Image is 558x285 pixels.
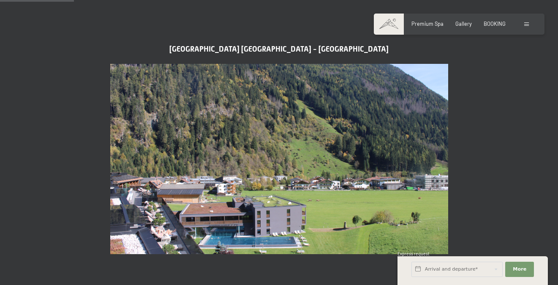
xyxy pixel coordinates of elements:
[484,20,506,27] a: BOOKING
[411,20,444,27] a: Premium Spa
[169,45,389,53] span: [GEOGRAPHIC_DATA] [GEOGRAPHIC_DATA] - [GEOGRAPHIC_DATA]
[505,262,534,277] button: More
[455,20,472,27] a: Gallery
[110,64,448,254] img: Luxury SPA Resort Schwarzenstein Luttach - Ahrntal
[513,266,526,273] span: More
[397,251,430,256] span: Express request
